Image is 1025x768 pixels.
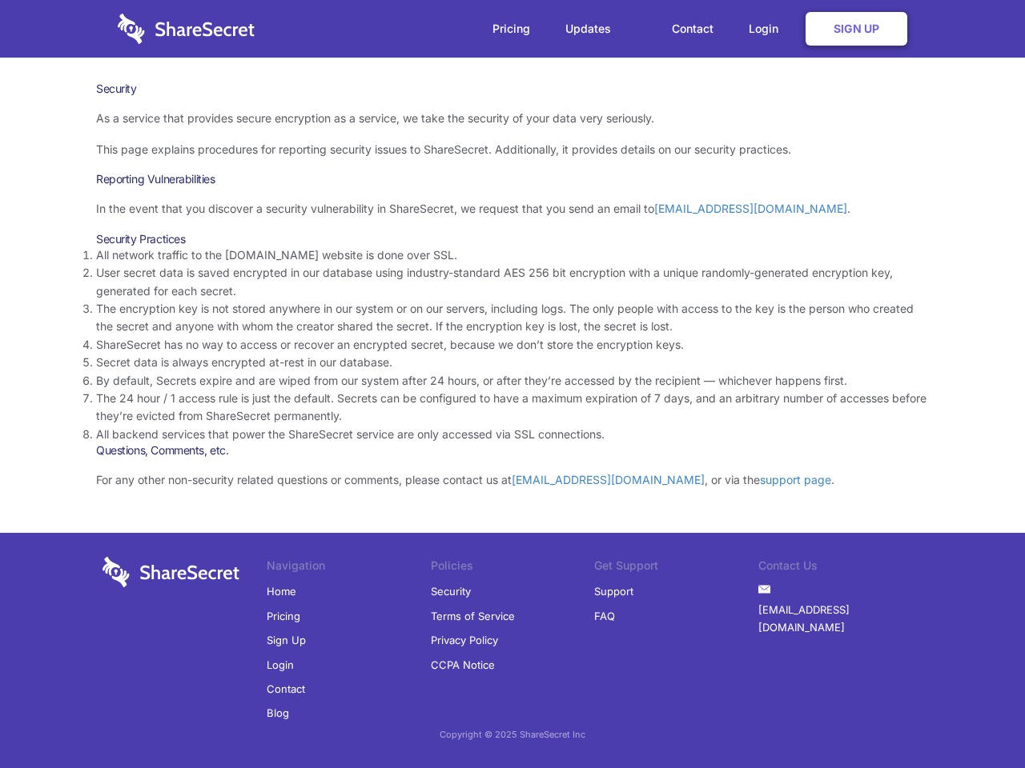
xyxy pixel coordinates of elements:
[431,579,471,603] a: Security
[733,4,802,54] a: Login
[656,4,730,54] a: Contact
[431,653,495,677] a: CCPA Notice
[594,557,758,579] li: Get Support
[96,200,929,218] p: In the event that you discover a security vulnerability in ShareSecret, we request that you send ...
[758,598,922,640] a: [EMAIL_ADDRESS][DOMAIN_NAME]
[267,579,296,603] a: Home
[96,110,929,127] p: As a service that provides secure encryption as a service, we take the security of your data very...
[96,82,929,96] h1: Security
[594,579,633,603] a: Support
[96,443,929,458] h3: Questions, Comments, etc.
[96,264,929,300] li: User secret data is saved encrypted in our database using industry-standard AES 256 bit encryptio...
[654,202,847,215] a: [EMAIL_ADDRESS][DOMAIN_NAME]
[267,653,294,677] a: Login
[96,141,929,158] p: This page explains procedures for reporting security issues to ShareSecret. Additionally, it prov...
[267,677,305,701] a: Contact
[267,628,306,652] a: Sign Up
[96,426,929,443] li: All backend services that power the ShareSecret service are only accessed via SSL connections.
[431,557,595,579] li: Policies
[96,232,929,246] h3: Security Practices
[118,14,255,44] img: logo-wordmark-white-trans-d4663122ce5f474addd5e946df7df03e33cb6a1c49d2221995e7729f52c070b2.svg
[267,604,300,628] a: Pricing
[96,372,929,390] li: By default, Secrets expire and are wiped from our system after 24 hours, or after they’re accesse...
[267,557,431,579] li: Navigation
[96,300,929,336] li: The encryption key is not stored anywhere in our system or on our servers, including logs. The on...
[96,246,929,264] li: All network traffic to the [DOMAIN_NAME] website is done over SSL.
[760,473,831,486] a: support page
[96,336,929,354] li: ShareSecret has no way to access or recover an encrypted secret, because we don’t store the encry...
[806,12,907,46] a: Sign Up
[96,172,929,186] h3: Reporting Vulnerabilities
[431,604,515,628] a: Terms of Service
[758,557,922,579] li: Contact Us
[96,354,929,371] li: Secret data is always encrypted at-rest in our database.
[102,557,239,587] img: logo-wordmark-white-trans-d4663122ce5f474addd5e946df7df03e33cb6a1c49d2221995e7729f52c070b2.svg
[96,390,929,426] li: The 24 hour / 1 access rule is just the default. Secrets can be configured to have a maximum expi...
[267,701,289,725] a: Blog
[476,4,546,54] a: Pricing
[431,628,498,652] a: Privacy Policy
[594,604,615,628] a: FAQ
[512,473,705,486] a: [EMAIL_ADDRESS][DOMAIN_NAME]
[96,471,929,489] p: For any other non-security related questions or comments, please contact us at , or via the .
